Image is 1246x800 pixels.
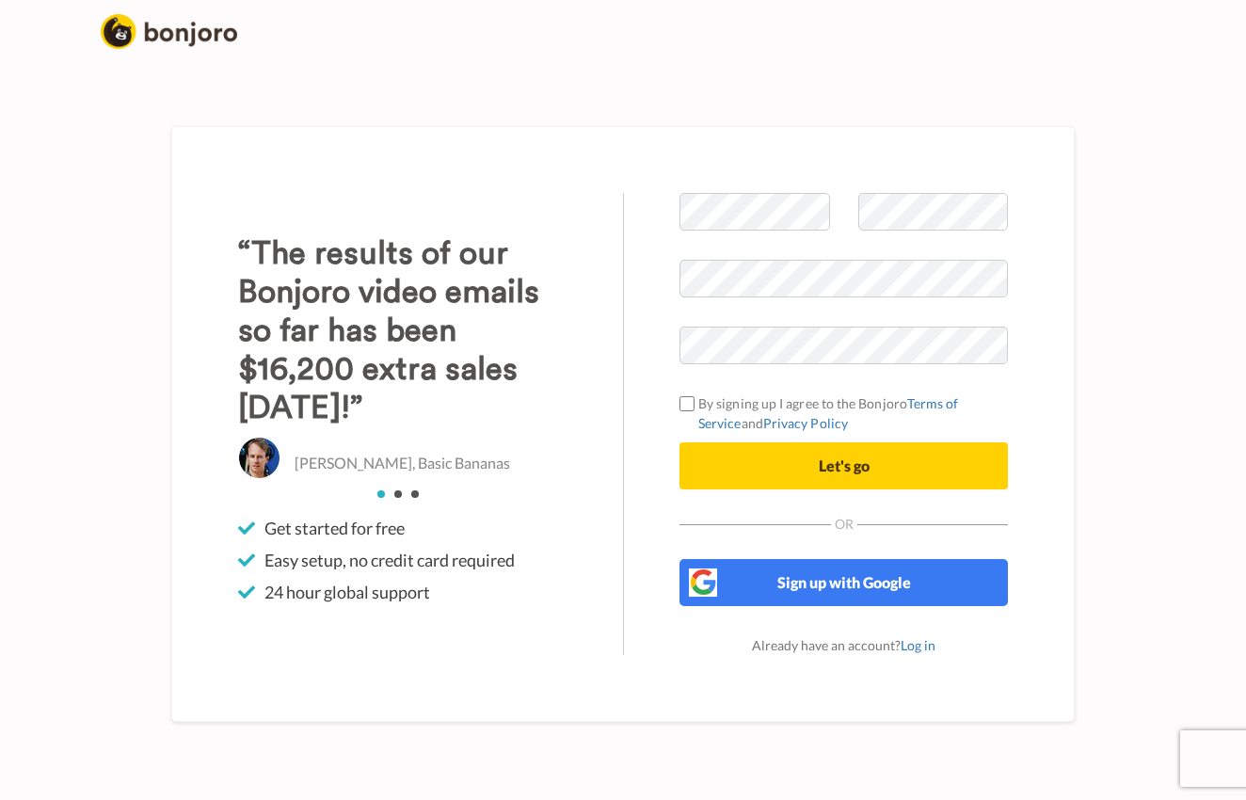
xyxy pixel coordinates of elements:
a: Terms of Service [698,395,959,431]
button: Sign up with Google [679,559,1008,606]
h3: “The results of our Bonjoro video emails so far has been $16,200 extra sales [DATE]!” [238,234,567,427]
span: 24 hour global support [264,581,430,603]
span: Already have an account? [752,637,935,653]
span: Sign up with Google [777,573,911,591]
a: Privacy Policy [763,415,848,431]
img: logo_full.png [101,14,237,49]
img: Christo Hall, Basic Bananas [238,437,280,479]
button: Let's go [679,442,1008,489]
span: Get started for free [264,517,405,539]
a: Log in [901,637,935,653]
span: Or [831,518,857,531]
label: By signing up I agree to the Bonjoro and [679,393,1008,433]
span: Easy setup, no credit card required [264,549,515,571]
p: [PERSON_NAME], Basic Bananas [295,453,510,474]
input: By signing up I agree to the BonjoroTerms of ServiceandPrivacy Policy [679,396,695,411]
span: Let's go [819,456,870,474]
